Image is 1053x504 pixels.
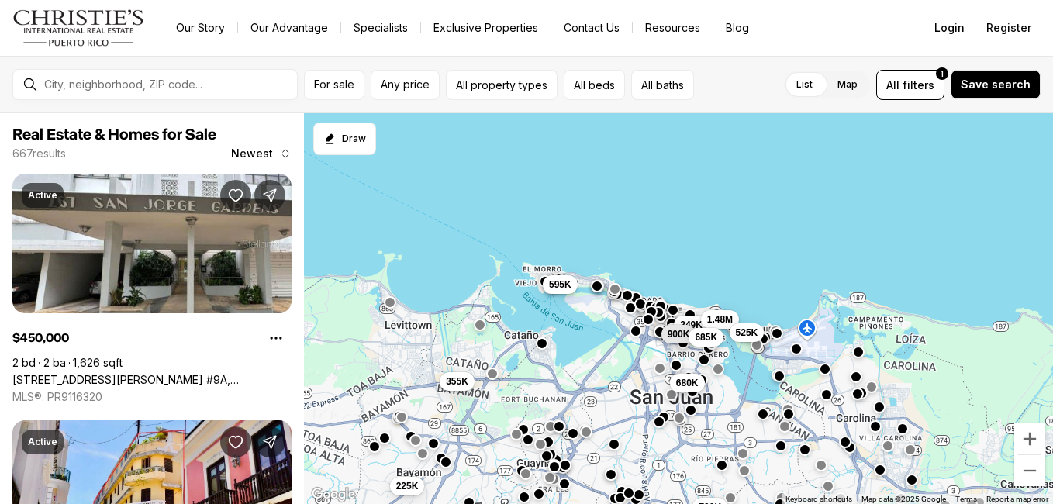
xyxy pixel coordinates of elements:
span: 525K [736,326,758,339]
a: Our Story [164,17,237,39]
button: 249K [674,316,709,334]
button: Login [925,12,974,43]
span: 249K [680,319,703,331]
span: 1.48M [707,313,733,326]
span: All [886,77,899,93]
button: All baths [631,70,694,100]
a: Our Advantage [238,17,340,39]
button: 595K [543,274,578,293]
button: Contact Us [551,17,632,39]
span: Save search [961,78,1031,91]
button: 1.48M [701,310,739,329]
button: 355K [440,371,475,390]
button: All beds [564,70,625,100]
span: Map data ©2025 Google [861,495,946,503]
span: Newest [231,147,273,160]
span: 685K [695,331,717,343]
span: 1 [941,67,944,80]
button: Zoom in [1014,423,1045,454]
span: 900K [668,328,690,340]
a: Blog [713,17,761,39]
button: Share Property [254,180,285,211]
a: 267 SAN JORGE AVE. #9A, SAN JUAN PR, 00912 [12,373,292,387]
button: For sale [304,70,364,100]
p: Active [28,436,57,448]
button: Start drawing [313,123,376,155]
p: 667 results [12,147,66,160]
p: Active [28,189,57,202]
span: Login [934,22,965,34]
a: Report a map error [986,495,1048,503]
label: List [784,71,825,98]
a: Resources [633,17,713,39]
button: All property types [446,70,558,100]
span: Register [986,22,1031,34]
button: 685K [689,328,723,347]
button: Newest [222,138,301,169]
a: Specialists [341,17,420,39]
button: 225K [390,477,425,495]
span: Any price [381,78,430,91]
span: For sale [314,78,354,91]
button: Allfilters1 [876,70,944,100]
button: Property options [261,323,292,354]
button: Save search [951,70,1041,99]
span: filters [903,77,934,93]
span: 595K [549,278,571,290]
span: 680K [676,377,699,389]
button: Share Property [254,426,285,457]
button: 900K [661,325,696,343]
a: Exclusive Properties [421,17,551,39]
span: 355K [446,375,468,387]
button: Save Property: 200 SOL ST. #PH-D1 [220,426,251,457]
a: Terms (opens in new tab) [955,495,977,503]
button: Register [977,12,1041,43]
button: Save Property: 267 SAN JORGE AVE. #9A [220,180,251,211]
span: Real Estate & Homes for Sale [12,127,216,143]
button: 680K [670,374,705,392]
button: Any price [371,70,440,100]
label: Map [825,71,870,98]
img: logo [12,9,145,47]
span: 225K [396,480,419,492]
button: 525K [730,323,765,342]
